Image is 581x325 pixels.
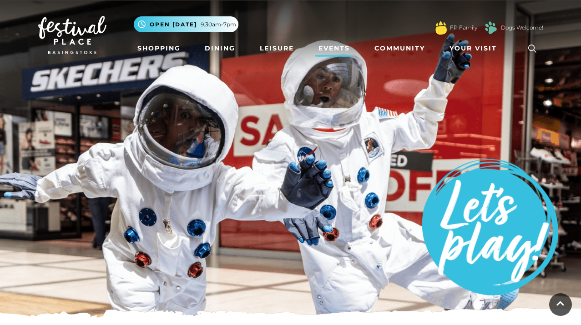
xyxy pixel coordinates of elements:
[38,16,106,54] img: Festival Place Logo
[450,44,497,53] span: Your Visit
[134,40,184,57] a: Shopping
[501,24,543,32] a: Dogs Welcome!
[134,16,238,32] button: Open [DATE] 9.30am-7pm
[150,20,197,29] span: Open [DATE]
[201,40,239,57] a: Dining
[371,40,429,57] a: Community
[201,20,236,29] span: 9.30am-7pm
[450,24,477,32] a: FP Family
[446,40,505,57] a: Your Visit
[315,40,354,57] a: Events
[256,40,298,57] a: Leisure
